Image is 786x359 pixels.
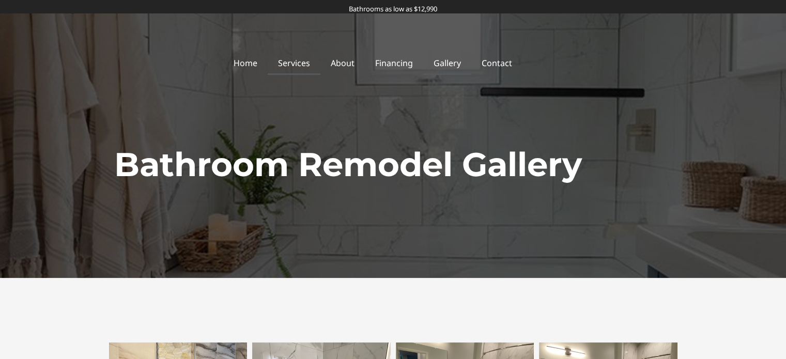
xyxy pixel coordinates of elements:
[471,51,522,75] a: Contact
[365,51,423,75] a: Financing
[114,142,672,188] h1: Bathroom Remodel Gallery
[223,51,268,75] a: Home
[268,51,320,75] a: Services
[423,51,471,75] a: Gallery
[320,51,365,75] a: About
